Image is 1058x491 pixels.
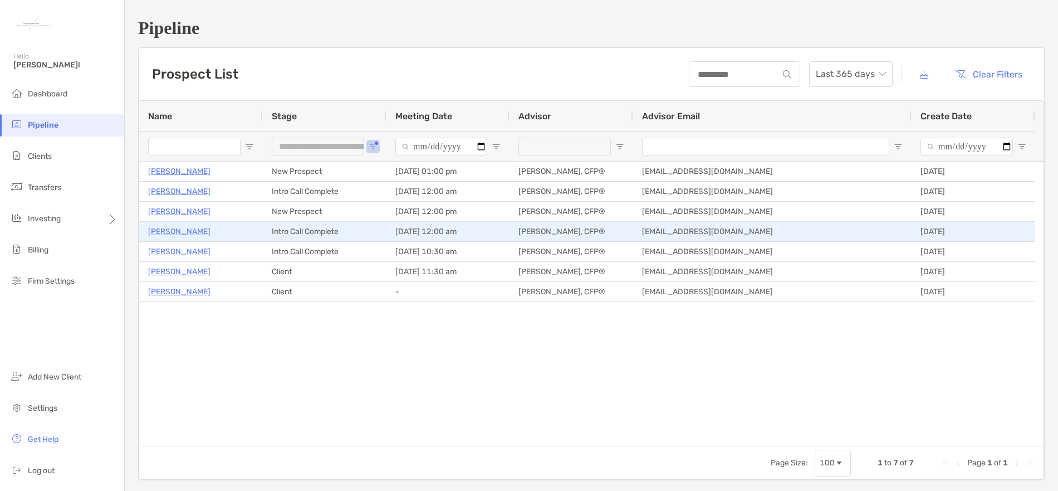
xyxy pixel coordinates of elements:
[28,466,55,475] span: Log out
[148,265,210,279] a: [PERSON_NAME]
[492,142,501,151] button: Open Filter Menu
[912,162,1035,181] div: [DATE]
[28,245,48,255] span: Billing
[900,458,907,468] span: of
[894,142,903,151] button: Open Filter Menu
[28,372,81,382] span: Add New Client
[642,111,700,121] span: Advisor Email
[1012,459,1021,468] div: Next Page
[272,111,297,121] span: Stage
[510,262,633,281] div: [PERSON_NAME], CFP®
[994,458,1001,468] span: of
[10,463,23,477] img: logout icon
[10,370,23,383] img: add_new_client icon
[28,152,52,161] span: Clients
[138,18,1045,38] h1: Pipeline
[633,282,912,302] div: [EMAIL_ADDRESS][DOMAIN_NAME]
[518,111,551,121] span: Advisor
[28,404,57,413] span: Settings
[386,222,510,241] div: [DATE] 12:00 am
[633,162,912,181] div: [EMAIL_ADDRESS][DOMAIN_NAME]
[912,282,1035,302] div: [DATE]
[386,182,510,201] div: [DATE] 12:00 am
[148,184,210,198] a: [PERSON_NAME]
[510,162,633,181] div: [PERSON_NAME], CFP®
[815,450,851,477] div: Page Size
[263,222,386,241] div: Intro Call Complete
[10,401,23,414] img: settings icon
[148,285,210,299] a: [PERSON_NAME]
[967,458,986,468] span: Page
[912,242,1035,261] div: [DATE]
[510,282,633,302] div: [PERSON_NAME], CFP®
[912,222,1035,241] div: [DATE]
[771,458,808,468] div: Page Size:
[263,182,386,201] div: Intro Call Complete
[13,60,117,70] span: [PERSON_NAME]!
[954,459,963,468] div: Previous Page
[816,62,886,86] span: Last 365 days
[633,222,912,241] div: [EMAIL_ADDRESS][DOMAIN_NAME]
[912,262,1035,281] div: [DATE]
[148,205,210,218] p: [PERSON_NAME]
[369,142,378,151] button: Open Filter Menu
[987,458,992,468] span: 1
[912,202,1035,221] div: [DATE]
[263,262,386,281] div: Client
[510,202,633,221] div: [PERSON_NAME], CFP®
[386,262,510,281] div: [DATE] 11:30 am
[263,162,386,181] div: New Prospect
[28,183,61,192] span: Transfers
[920,138,1013,155] input: Create Date Filter Input
[510,222,633,241] div: [PERSON_NAME], CFP®
[10,149,23,162] img: clients icon
[783,70,791,79] img: input icon
[912,182,1035,201] div: [DATE]
[395,111,452,121] span: Meeting Date
[510,242,633,261] div: [PERSON_NAME], CFP®
[10,180,23,193] img: transfers icon
[920,111,972,121] span: Create Date
[946,62,1031,86] button: Clear Filters
[28,276,75,286] span: Firm Settings
[245,142,254,151] button: Open Filter Menu
[28,120,58,130] span: Pipeline
[878,458,883,468] span: 1
[1026,459,1035,468] div: Last Page
[386,282,510,302] div: -
[148,164,210,178] a: [PERSON_NAME]
[1003,458,1008,468] span: 1
[28,89,67,99] span: Dashboard
[633,202,912,221] div: [EMAIL_ADDRESS][DOMAIN_NAME]
[10,432,23,445] img: get-help icon
[615,142,624,151] button: Open Filter Menu
[13,4,53,45] img: Zoe Logo
[633,242,912,261] div: [EMAIL_ADDRESS][DOMAIN_NAME]
[152,66,238,82] h3: Prospect List
[28,214,61,223] span: Investing
[263,282,386,302] div: Client
[263,242,386,261] div: Intro Call Complete
[10,211,23,225] img: investing icon
[941,459,949,468] div: First Page
[893,458,898,468] span: 7
[148,225,210,239] a: [PERSON_NAME]
[10,86,23,100] img: dashboard icon
[633,262,912,281] div: [EMAIL_ADDRESS][DOMAIN_NAME]
[884,458,892,468] span: to
[395,138,487,155] input: Meeting Date Filter Input
[633,182,912,201] div: [EMAIL_ADDRESS][DOMAIN_NAME]
[386,162,510,181] div: [DATE] 01:00 pm
[10,274,23,287] img: firm-settings icon
[820,458,835,468] div: 100
[642,138,889,155] input: Advisor Email Filter Input
[1017,142,1026,151] button: Open Filter Menu
[148,245,210,259] p: [PERSON_NAME]
[263,202,386,221] div: New Prospect
[148,111,172,121] span: Name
